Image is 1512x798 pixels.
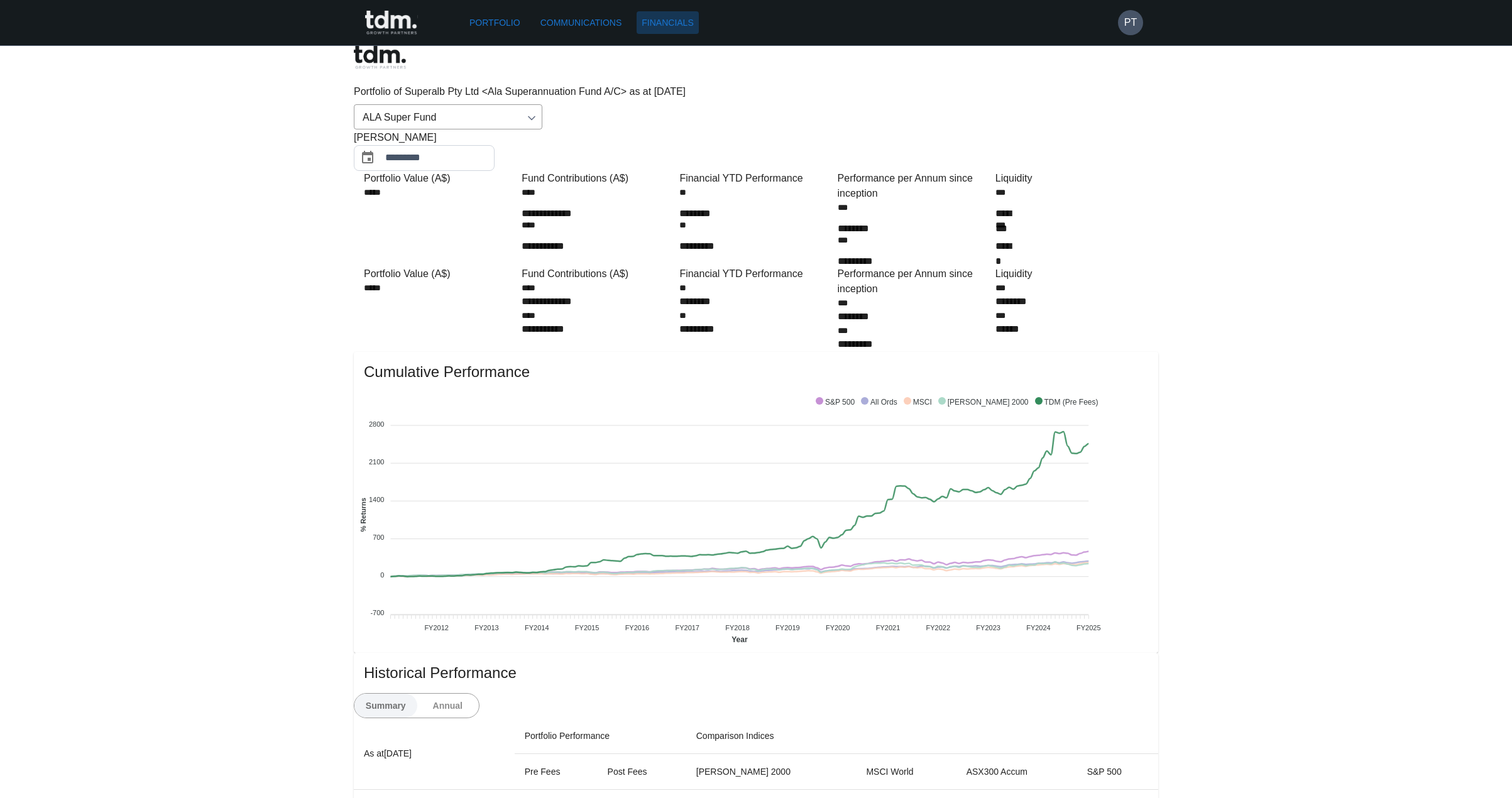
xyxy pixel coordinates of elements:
[1124,15,1137,30] h6: PT
[637,11,698,35] a: Financials
[938,398,1029,407] span: [PERSON_NAME] 2000
[679,171,832,186] div: Financial YTD Performance
[515,718,686,754] th: Portfolio Performance
[598,753,686,789] th: Post Fees
[417,694,479,718] button: Annual
[926,624,951,631] tspan: FY2022
[464,11,525,35] a: Portfolio
[522,266,674,281] div: Fund Contributions (A$)
[1026,624,1051,631] tspan: FY2024
[775,624,800,631] tspan: FY2019
[1076,624,1101,631] tspan: FY2025
[856,753,956,789] th: MSCI World
[876,624,901,631] tspan: FY2021
[838,266,990,297] div: Performance per Annum since inception
[575,624,600,631] tspan: FY2015
[956,753,1077,789] th: ASX300 Accum
[364,663,1148,683] span: Historical Performance
[364,746,505,761] p: As at [DATE]
[686,718,1158,754] th: Comparison Indices
[369,420,384,427] tspan: 2800
[354,84,1158,99] p: Portfolio of Superalb Pty Ltd <Ala Superannuation Fund A/C> as at [DATE]
[359,498,367,532] text: % Returns
[675,624,699,631] tspan: FY2017
[354,130,437,145] span: [PERSON_NAME]
[525,624,549,631] tspan: FY2014
[424,624,449,631] tspan: FY2012
[522,171,674,186] div: Fund Contributions (A$)
[474,624,499,631] tspan: FY2013
[625,624,650,631] tspan: FY2016
[355,145,380,170] button: Choose date, selected date is Jul 31, 2025
[370,609,384,616] tspan: -700
[354,693,479,718] div: text alignment
[364,171,517,186] div: Portfolio Value (A$)
[373,533,384,541] tspan: 700
[995,171,1148,186] div: Liquidity
[1035,398,1098,407] span: TDM (Pre Fees)
[838,171,990,201] div: Performance per Annum since inception
[364,266,517,281] div: Portfolio Value (A$)
[364,362,1148,382] span: Cumulative Performance
[679,266,832,281] div: Financial YTD Performance
[995,266,1148,281] div: Liquidity
[976,624,1000,631] tspan: FY2023
[1118,10,1143,35] button: PT
[354,104,542,129] div: ALA Super Fund
[826,624,850,631] tspan: FY2020
[535,11,627,35] a: Communications
[515,753,598,789] th: Pre Fees
[686,753,857,789] th: [PERSON_NAME] 2000
[904,398,932,407] span: MSCI
[731,635,748,644] text: Year
[861,398,897,407] span: All Ords
[725,624,750,631] tspan: FY2018
[369,457,384,465] tspan: 2100
[380,571,384,579] tspan: 0
[369,496,384,503] tspan: 1400
[1077,753,1158,789] th: S&P 500
[816,398,855,407] span: S&P 500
